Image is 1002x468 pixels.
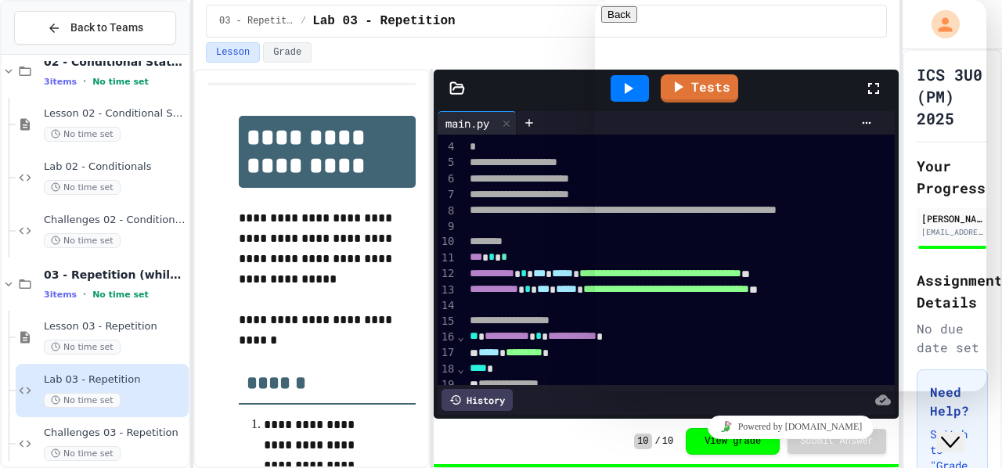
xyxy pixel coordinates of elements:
[438,283,457,298] div: 13
[44,214,186,227] span: Challenges 02 - Conditionals
[83,75,86,88] span: •
[438,115,497,131] div: main.py
[14,11,176,45] button: Back to Teams
[438,219,457,235] div: 9
[83,288,86,301] span: •
[92,290,149,300] span: No time set
[438,345,457,361] div: 17
[263,42,312,63] button: Grade
[92,77,149,87] span: No time set
[44,393,121,408] span: No time set
[438,203,457,219] div: 8
[456,362,464,375] span: Fold line
[44,446,121,461] span: No time set
[44,320,186,333] span: Lesson 03 - Repetition
[438,155,457,171] div: 5
[44,180,121,195] span: No time set
[936,405,986,452] iframe: chat widget
[442,389,513,411] div: History
[438,250,457,266] div: 11
[438,266,457,282] div: 12
[44,160,186,174] span: Lab 02 - Conditionals
[312,12,455,31] span: Lab 03 - Repetition
[301,15,306,27] span: /
[930,383,975,420] h3: Need Help?
[44,340,121,355] span: No time set
[456,330,464,343] span: Fold line
[438,314,457,329] div: 15
[219,15,294,27] span: 03 - Repetition (while and for)
[438,362,457,377] div: 18
[70,20,143,36] span: Back to Teams
[44,55,186,69] span: 02 - Conditional Statements (if)
[438,111,517,135] div: main.py
[44,233,121,248] span: No time set
[438,171,457,187] div: 6
[438,139,457,155] div: 4
[438,234,457,250] div: 10
[44,77,77,87] span: 3 items
[917,269,988,313] h2: Assignment Details
[44,268,186,282] span: 03 - Repetition (while and for)
[44,107,186,121] span: Lesson 02 - Conditional Statements (if)
[44,290,77,300] span: 3 items
[595,409,986,445] iframe: chat widget
[438,377,457,393] div: 19
[44,373,186,387] span: Lab 03 - Repetition
[206,42,260,63] button: Lesson
[438,298,457,314] div: 14
[44,427,186,440] span: Challenges 03 - Repetition
[438,187,457,203] div: 7
[438,329,457,345] div: 16
[44,127,121,142] span: No time set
